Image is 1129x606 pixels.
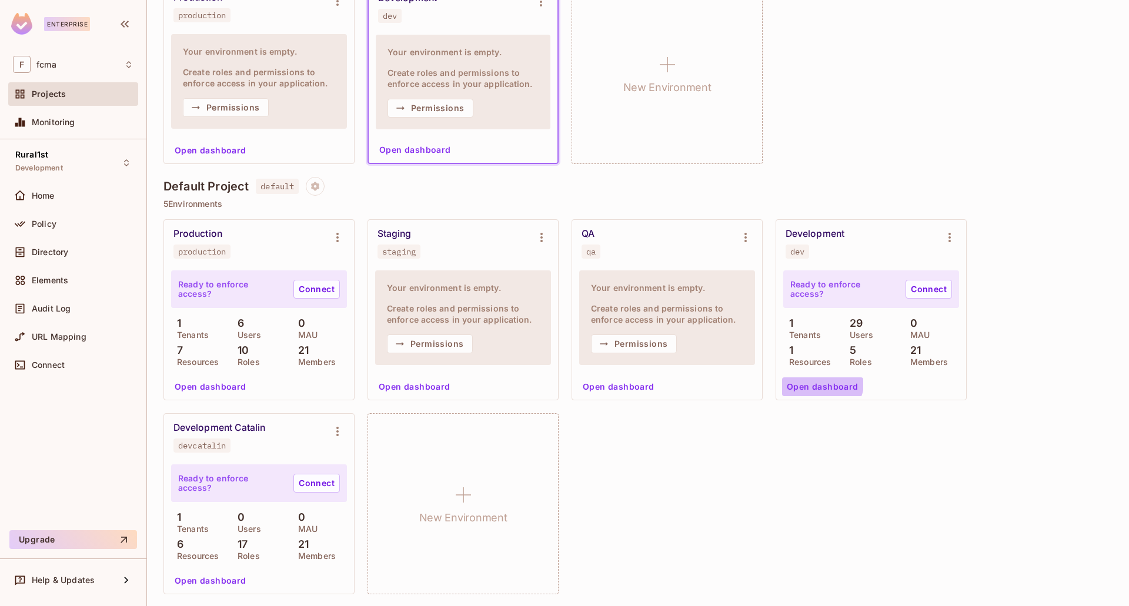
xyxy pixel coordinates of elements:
button: Permissions [183,98,269,117]
button: Upgrade [9,530,137,549]
span: Home [32,191,55,200]
div: dev [790,247,804,256]
p: 10 [232,344,249,356]
p: 29 [844,317,863,329]
div: Enterprise [44,17,90,31]
p: 0 [232,511,245,523]
h4: Your environment is empty. [388,46,539,58]
button: Permissions [388,99,473,118]
span: Policy [32,219,56,229]
p: Tenants [171,330,209,340]
p: Members [292,357,336,367]
h1: New Environment [623,79,712,96]
p: Resources [783,357,831,367]
div: qa [586,247,596,256]
a: Connect [906,280,952,299]
p: Ready to enforce access? [178,474,284,493]
button: Environment settings [326,420,349,443]
p: 21 [292,344,309,356]
p: 1 [783,344,793,356]
button: Environment settings [326,226,349,249]
p: Roles [232,357,260,367]
div: Production [173,228,222,240]
div: Development [786,228,844,240]
p: 1 [171,511,181,523]
span: Help & Updates [32,575,95,585]
button: Open dashboard [170,377,251,396]
span: Elements [32,276,68,285]
p: Roles [844,357,872,367]
p: Tenants [171,524,209,534]
div: Development Catalin [173,422,266,434]
p: 6 [232,317,244,329]
p: 5 Environments [163,199,1113,209]
div: QA [582,228,594,240]
span: Development [15,163,63,173]
a: Connect [293,280,340,299]
img: SReyMgAAAABJRU5ErkJggg== [11,13,32,35]
p: Users [844,330,873,340]
span: Audit Log [32,304,71,313]
h1: New Environment [419,509,507,527]
p: MAU [292,330,318,340]
p: Members [904,357,948,367]
h4: Your environment is empty. [183,46,335,57]
h4: Create roles and permissions to enforce access in your application. [388,67,539,89]
p: Resources [171,551,219,561]
p: 7 [171,344,183,356]
p: 17 [232,538,248,550]
button: Open dashboard [170,141,251,160]
button: Open dashboard [170,571,251,590]
p: Users [232,330,261,340]
div: production [178,247,226,256]
h4: Your environment is empty. [387,282,539,293]
p: Ready to enforce access? [178,280,284,299]
p: Roles [232,551,260,561]
p: Ready to enforce access? [790,280,896,299]
span: Projects [32,89,66,99]
p: 5 [844,344,856,356]
p: Resources [171,357,219,367]
span: default [256,179,299,194]
span: Connect [32,360,65,370]
a: Connect [293,474,340,493]
span: URL Mapping [32,332,86,341]
p: 0 [292,511,305,523]
p: Members [292,551,336,561]
h4: Default Project [163,179,249,193]
button: Permissions [591,334,677,353]
button: Environment settings [734,226,757,249]
p: 0 [292,317,305,329]
p: 21 [292,538,309,550]
button: Environment settings [530,226,553,249]
p: 21 [904,344,921,356]
p: 1 [783,317,793,329]
span: Monitoring [32,118,75,127]
span: Rural1st [15,150,48,159]
p: 1 [171,317,181,329]
span: Directory [32,247,68,257]
p: Users [232,524,261,534]
button: Permissions [387,334,473,353]
p: 6 [171,538,183,550]
span: Workspace: fcma [36,60,56,69]
p: MAU [292,524,318,534]
button: Open dashboard [578,377,659,396]
div: devcatalin [178,441,226,450]
button: Environment settings [938,226,961,249]
div: production [178,11,226,20]
p: 0 [904,317,917,329]
div: dev [383,11,397,21]
p: Tenants [783,330,821,340]
span: Project settings [306,183,325,194]
h4: Create roles and permissions to enforce access in your application. [183,66,335,89]
p: MAU [904,330,930,340]
h4: Create roles and permissions to enforce access in your application. [591,303,743,325]
div: staging [382,247,416,256]
button: Open dashboard [374,377,455,396]
div: Staging [378,228,412,240]
h4: Create roles and permissions to enforce access in your application. [387,303,539,325]
button: Open dashboard [375,140,456,159]
h4: Your environment is empty. [591,282,743,293]
button: Open dashboard [782,377,863,396]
